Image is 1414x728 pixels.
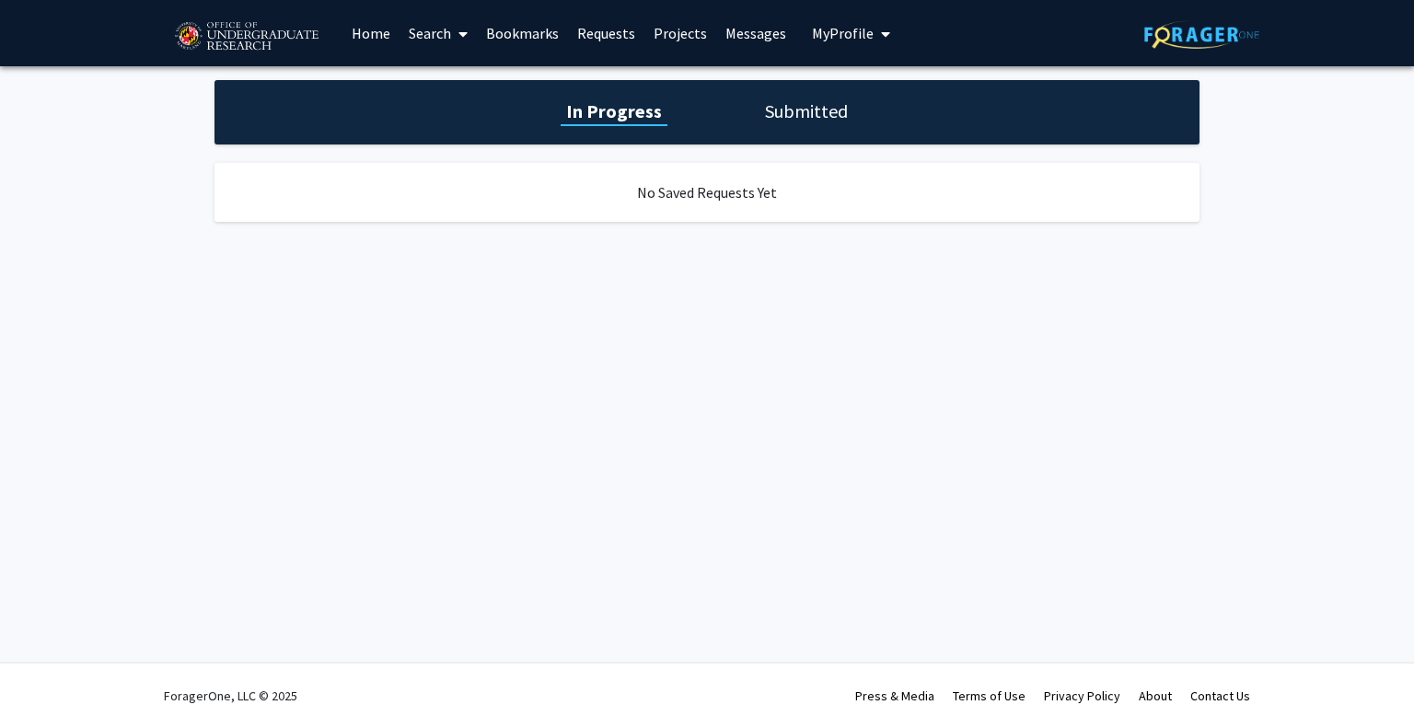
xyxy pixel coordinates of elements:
[214,163,1200,222] div: No Saved Requests Yet
[568,1,644,65] a: Requests
[716,1,795,65] a: Messages
[759,98,853,124] h1: Submitted
[1139,688,1172,704] a: About
[1336,645,1400,714] iframe: Chat
[342,1,400,65] a: Home
[168,14,324,60] img: University of Maryland Logo
[644,1,716,65] a: Projects
[400,1,477,65] a: Search
[953,688,1026,704] a: Terms of Use
[1044,688,1120,704] a: Privacy Policy
[855,688,934,704] a: Press & Media
[477,1,568,65] a: Bookmarks
[164,664,297,728] div: ForagerOne, LLC © 2025
[812,24,874,42] span: My Profile
[1190,688,1250,704] a: Contact Us
[561,98,667,124] h1: In Progress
